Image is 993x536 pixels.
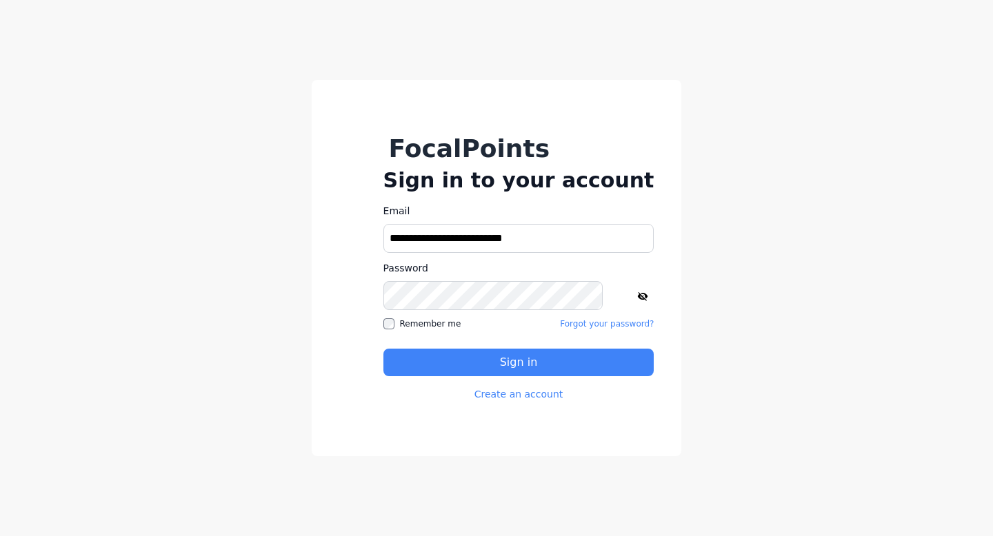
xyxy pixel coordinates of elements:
a: Create an account [474,387,563,401]
input: Remember me [383,318,394,329]
label: Password [383,261,654,276]
h1: FocalPoints [389,135,550,163]
a: Forgot your password? [560,318,654,329]
button: Sign in [383,349,654,376]
label: Email [383,204,654,218]
h2: Sign in to your account [383,168,654,193]
label: Remember me [383,318,461,329]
